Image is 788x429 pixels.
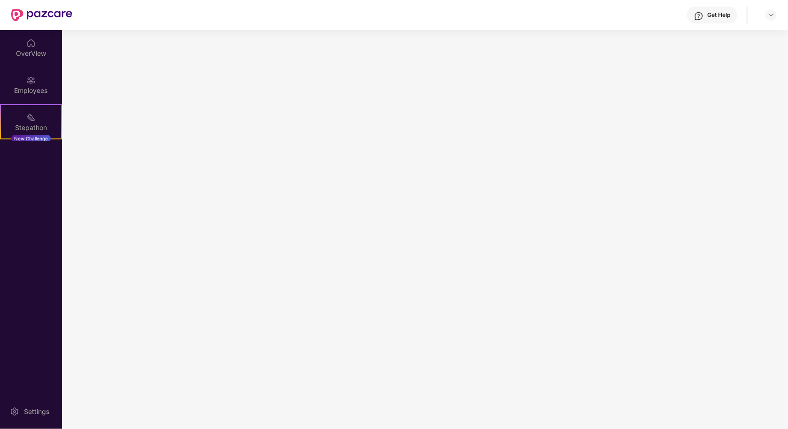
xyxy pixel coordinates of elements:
img: svg+xml;base64,PHN2ZyBpZD0iRHJvcGRvd24tMzJ4MzIiIHhtbG5zPSJodHRwOi8vd3d3LnczLm9yZy8yMDAwL3N2ZyIgd2... [767,11,775,19]
img: svg+xml;base64,PHN2ZyBpZD0iRW1wbG95ZWVzIiB4bWxucz0iaHR0cDovL3d3dy53My5vcmcvMjAwMC9zdmciIHdpZHRoPS... [26,76,36,85]
div: New Challenge [11,135,51,142]
img: svg+xml;base64,PHN2ZyBpZD0iU2V0dGluZy0yMHgyMCIgeG1sbnM9Imh0dHA6Ly93d3cudzMub3JnLzIwMDAvc3ZnIiB3aW... [10,407,19,416]
div: Settings [21,407,52,416]
img: New Pazcare Logo [11,9,72,21]
img: svg+xml;base64,PHN2ZyBpZD0iSGVscC0zMngzMiIgeG1sbnM9Imh0dHA6Ly93d3cudzMub3JnLzIwMDAvc3ZnIiB3aWR0aD... [694,11,703,21]
div: Stepathon [1,123,61,132]
img: svg+xml;base64,PHN2ZyB4bWxucz0iaHR0cDovL3d3dy53My5vcmcvMjAwMC9zdmciIHdpZHRoPSIyMSIgaGVpZ2h0PSIyMC... [26,113,36,122]
div: Get Help [707,11,730,19]
img: svg+xml;base64,PHN2ZyBpZD0iSG9tZSIgeG1sbnM9Imh0dHA6Ly93d3cudzMub3JnLzIwMDAvc3ZnIiB3aWR0aD0iMjAiIG... [26,38,36,48]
